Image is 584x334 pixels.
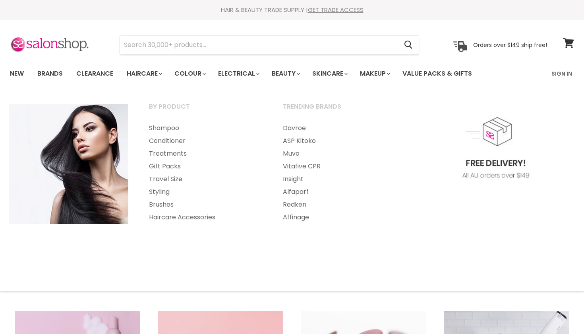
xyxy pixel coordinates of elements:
[120,36,398,54] input: Search
[473,41,547,48] p: Orders over $149 ship free!
[139,173,271,186] a: Travel Size
[354,65,395,82] a: Makeup
[139,100,271,120] a: By Product
[273,147,405,160] a: Muvo
[70,65,119,82] a: Clearance
[273,211,405,224] a: Affinage
[273,135,405,147] a: ASP Kitoko
[139,198,271,211] a: Brushes
[139,122,271,135] a: Shampoo
[139,147,271,160] a: Treatments
[266,65,305,82] a: Beauty
[4,65,30,82] a: New
[139,135,271,147] a: Conditioner
[273,186,405,198] a: Alfaparf
[273,100,405,120] a: Trending Brands
[139,160,271,173] a: Gift Packs
[398,36,419,54] button: Search
[273,173,405,186] a: Insight
[139,186,271,198] a: Styling
[273,198,405,211] a: Redken
[31,65,69,82] a: Brands
[168,65,211,82] a: Colour
[273,160,405,173] a: Vitafive CPR
[139,122,271,224] ul: Main menu
[4,62,512,85] ul: Main menu
[120,35,419,55] form: Product
[121,65,167,82] a: Haircare
[544,297,576,326] iframe: Gorgias live chat messenger
[139,211,271,224] a: Haircare Accessories
[308,6,364,14] a: GET TRADE ACCESS
[547,65,577,82] a: Sign In
[273,122,405,135] a: Davroe
[212,65,264,82] a: Electrical
[396,65,478,82] a: Value Packs & Gifts
[306,65,352,82] a: Skincare
[273,122,405,224] ul: Main menu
